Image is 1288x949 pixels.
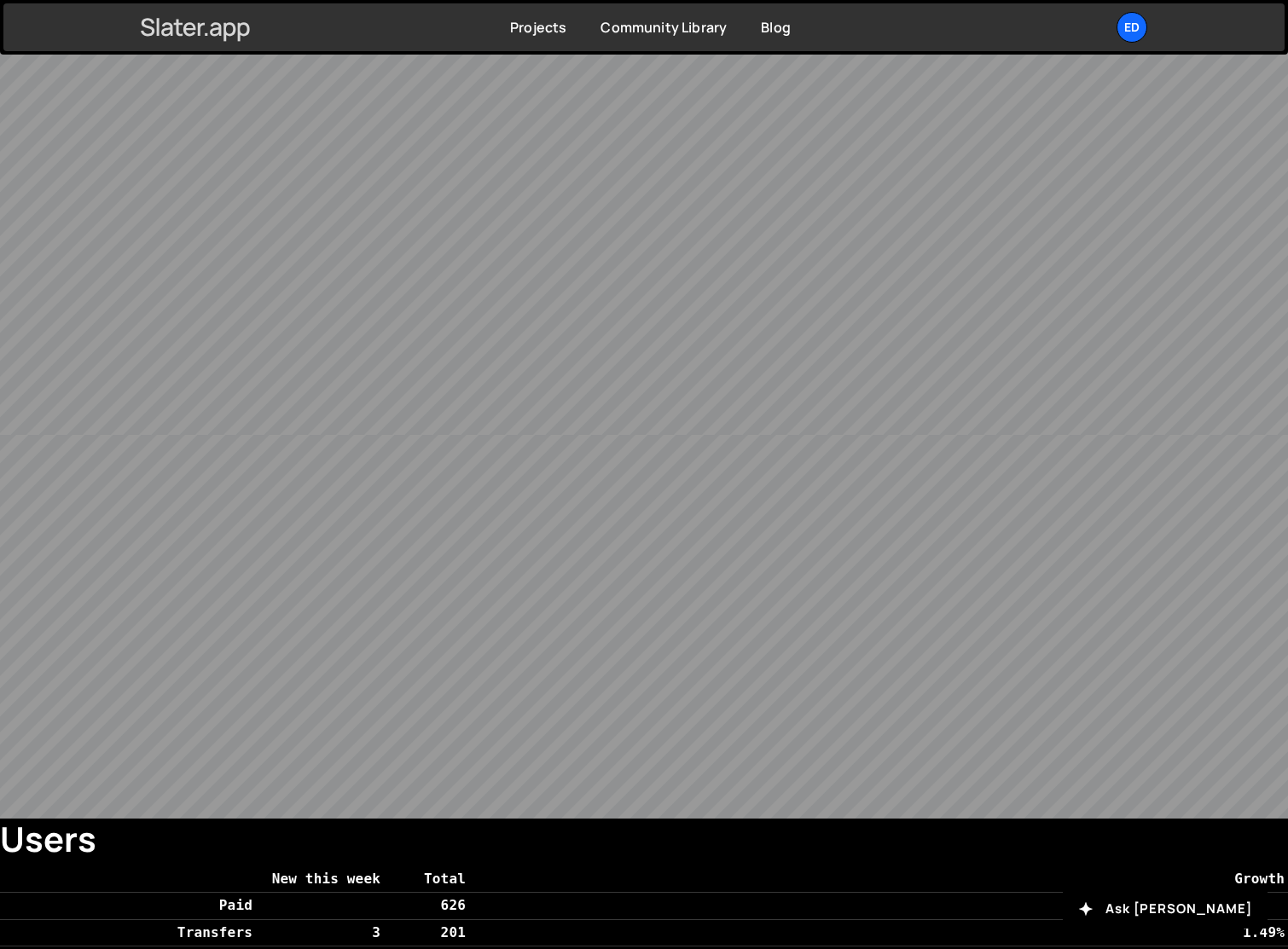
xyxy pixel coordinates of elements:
[761,18,791,37] a: Blog
[256,919,384,946] td: 3
[1063,889,1268,929] button: Ask [PERSON_NAME]
[1117,12,1147,43] a: Ed
[384,919,469,946] td: 201
[510,18,566,37] a: Projects
[469,866,1288,893] th: Growth
[600,18,727,37] a: Community Library
[256,866,384,893] th: New this week
[469,919,1288,946] td: 1.49%
[384,893,469,919] td: 626
[384,866,469,893] th: Total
